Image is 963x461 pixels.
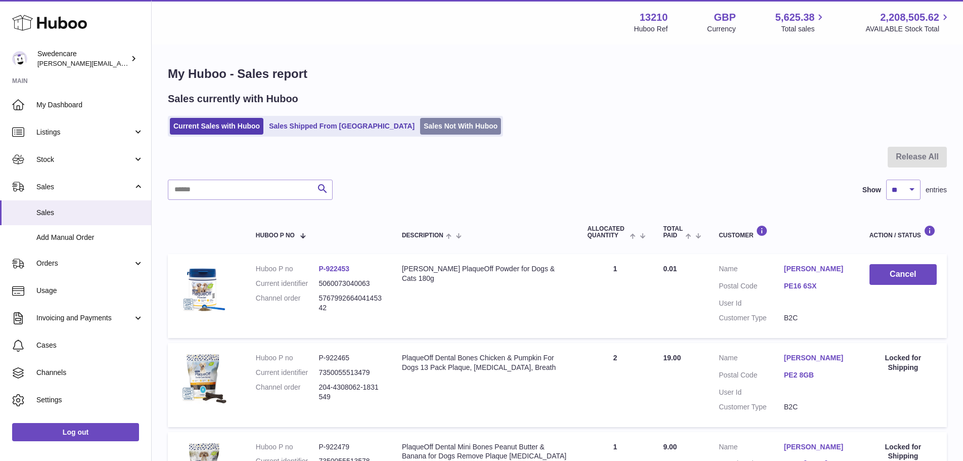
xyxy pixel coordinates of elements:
dt: Huboo P no [256,264,319,274]
td: 2 [577,343,653,427]
td: 1 [577,254,653,338]
span: ALLOCATED Quantity [587,226,627,239]
img: rebecca.fall@swedencare.co.uk [12,51,27,66]
dt: Name [719,353,784,365]
img: $_57.JPG [178,353,228,404]
div: Huboo Ref [634,24,668,34]
dt: Customer Type [719,402,784,412]
label: Show [862,185,881,195]
div: Locked for Shipping [869,353,937,372]
a: PE2 8GB [784,370,849,380]
span: entries [926,185,947,195]
div: Swedencare [37,49,128,68]
span: 9.00 [663,443,677,451]
dt: Customer Type [719,313,784,323]
a: 2,208,505.62 AVAILABLE Stock Total [865,11,951,34]
a: PE16 6SX [784,281,849,291]
dt: Current identifier [256,368,319,378]
a: Sales Shipped From [GEOGRAPHIC_DATA] [265,118,418,135]
span: AVAILABLE Stock Total [865,24,951,34]
dd: B2C [784,402,849,412]
span: Sales [36,208,144,218]
dd: 5060073040063 [318,279,382,288]
span: Orders [36,259,133,268]
span: Listings [36,128,133,137]
span: Cases [36,341,144,350]
div: Currency [707,24,736,34]
span: Sales [36,182,133,192]
span: Stock [36,155,133,164]
a: Current Sales with Huboo [170,118,263,135]
div: Customer [719,225,849,239]
h2: Sales currently with Huboo [168,92,298,106]
span: Invoicing and Payments [36,313,133,323]
a: P-922453 [318,265,349,273]
dt: Postal Code [719,281,784,294]
span: Usage [36,286,144,296]
dt: User Id [719,299,784,308]
span: [PERSON_NAME][EMAIL_ADDRESS][DOMAIN_NAME] [37,59,203,67]
div: [PERSON_NAME] PlaqueOff Powder for Dogs & Cats 180g [402,264,567,283]
dt: Current identifier [256,279,319,288]
span: Channels [36,368,144,378]
button: Cancel [869,264,937,285]
span: 5,625.38 [775,11,815,24]
dt: Huboo P no [256,353,319,363]
span: Total paid [663,226,683,239]
dt: Name [719,442,784,454]
h1: My Huboo - Sales report [168,66,947,82]
dt: Huboo P no [256,442,319,452]
dt: User Id [719,388,784,397]
a: [PERSON_NAME] [784,442,849,452]
span: Settings [36,395,144,405]
dt: Name [719,264,784,276]
a: 5,625.38 Total sales [775,11,827,34]
a: Log out [12,423,139,441]
strong: 13210 [639,11,668,24]
span: Huboo P no [256,232,295,239]
span: Description [402,232,443,239]
strong: GBP [714,11,736,24]
a: [PERSON_NAME] [784,264,849,274]
div: PlaqueOff Dental Bones Chicken & Pumpkin For Dogs 13 Pack Plaque, [MEDICAL_DATA], Breath [402,353,567,372]
dd: 576799266404145342 [318,294,382,313]
span: 19.00 [663,354,681,362]
dd: B2C [784,313,849,323]
dd: 7350055513479 [318,368,382,378]
span: Total sales [781,24,826,34]
dt: Channel order [256,383,319,402]
dd: P-922465 [318,353,382,363]
dd: P-922479 [318,442,382,452]
img: $_57.JPG [178,264,228,315]
dt: Postal Code [719,370,784,383]
a: [PERSON_NAME] [784,353,849,363]
span: 0.01 [663,265,677,273]
span: My Dashboard [36,100,144,110]
dd: 204-4308062-1831549 [318,383,382,402]
div: Action / Status [869,225,937,239]
dt: Channel order [256,294,319,313]
span: Add Manual Order [36,233,144,242]
span: 2,208,505.62 [880,11,939,24]
a: Sales Not With Huboo [420,118,501,135]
